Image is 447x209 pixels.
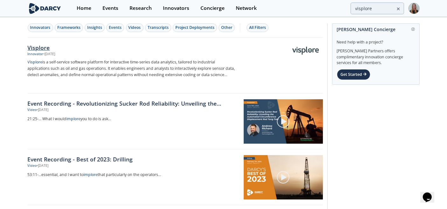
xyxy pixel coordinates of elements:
[28,59,43,65] strong: Visplore
[290,44,322,57] img: Visplore
[337,69,370,80] div: Get Started
[411,28,415,31] img: information.svg
[28,171,239,179] a: 53:11-...essential, and I want toimplorethat particularly on the operators...
[87,25,102,30] div: Insights
[28,155,239,163] a: Event Recording - Best of 2023: Drilling
[163,6,189,11] div: Innovators
[30,25,51,30] div: Innovators
[221,25,232,30] div: Other
[337,24,415,35] div: [PERSON_NAME] Concierge
[28,108,37,113] div: Video
[66,116,81,121] strong: implore
[106,23,124,32] button: Events
[102,6,118,11] div: Events
[28,59,238,78] p: is a self-service software platform for interactive time-series data analytics, tailored to indus...
[37,108,49,113] div: • [DATE]
[85,23,105,32] button: Insights
[37,163,49,168] div: • [DATE]
[57,25,80,30] div: Frameworks
[28,163,37,168] div: Video
[44,52,55,57] div: • [DATE]
[351,3,404,14] input: Advanced Search
[28,99,239,108] a: Event Recording - Revolutionizing Sucker Rod Reliability: Unveiling the Automated Circumference D...
[337,45,415,66] div: [PERSON_NAME] Partners offers complimentary innovation concierge services for all members.
[247,23,269,32] button: All Filters
[84,172,98,177] strong: implore
[145,23,171,32] button: Transcripts
[148,25,169,30] div: Transcripts
[28,43,238,52] div: Visplore
[28,3,62,14] img: logo-wide.svg
[28,38,323,94] a: Visplore Innovator •[DATE] Visploreis a self-service software platform for interactive time-serie...
[77,6,91,11] div: Home
[219,23,235,32] button: Other
[337,35,415,45] div: Need help with a project?
[28,115,239,123] a: 21:25-... What I wouldimploreyou to do is ask...
[109,25,122,30] div: Events
[236,6,257,11] div: Network
[276,115,290,128] img: play-chapters-gray.svg
[175,25,214,30] div: Project Deployments
[420,184,441,203] iframe: chat widget
[276,171,290,184] img: play-chapters-gray.svg
[249,25,266,30] div: All Filters
[173,23,217,32] button: Project Deployments
[28,52,44,57] div: Innovator
[200,6,225,11] div: Concierge
[129,6,152,11] div: Research
[28,23,53,32] button: Innovators
[409,3,420,14] img: Profile
[126,23,143,32] button: Videos
[129,25,141,30] div: Videos
[55,23,83,32] button: Frameworks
